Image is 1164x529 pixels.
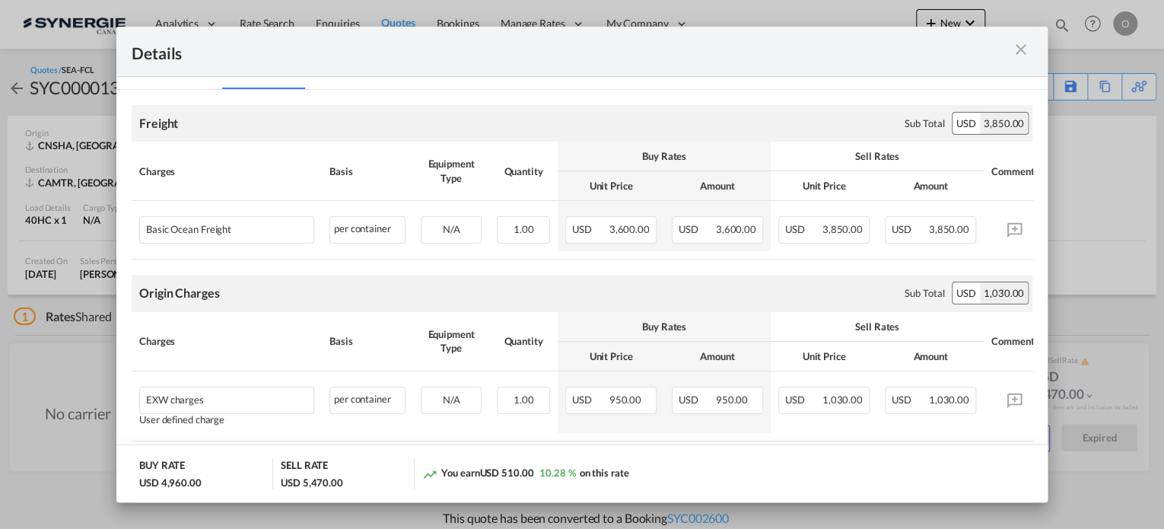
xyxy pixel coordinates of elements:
[514,223,534,235] span: 1.00
[514,394,534,406] span: 1.00
[877,342,984,371] th: Amount
[822,223,863,235] span: 3,850.00
[421,327,482,355] div: Equipment Type
[1012,40,1030,59] md-icon: icon-close m-3 fg-AAA8AD cursor
[785,394,820,406] span: USD
[139,115,178,132] div: Freight
[139,458,185,476] div: BUY RATE
[609,223,650,235] span: 3,600.00
[572,394,607,406] span: USD
[565,149,763,163] div: Buy Rates
[953,282,980,304] div: USD
[984,312,1045,371] th: Comments
[558,171,664,201] th: Unit Price
[679,394,714,406] span: USD
[778,149,976,163] div: Sell Rates
[281,476,343,489] div: USD 5,470.00
[329,164,405,178] div: Basis
[892,394,927,406] span: USD
[572,223,607,235] span: USD
[443,394,460,406] span: N/A
[980,113,1028,134] div: 3,850.00
[558,342,664,371] th: Unit Price
[479,467,533,479] span: USD 510.00
[132,42,943,61] div: Details
[422,467,437,482] md-icon: icon-trending-up
[139,285,220,301] div: Origin Charges
[116,27,1048,503] md-dialog: Port of Loading ...
[146,387,267,406] div: EXW charges
[664,342,771,371] th: Amount
[877,171,984,201] th: Amount
[281,458,328,476] div: SELL RATE
[892,223,927,235] span: USD
[980,282,1028,304] div: 1,030.00
[139,334,314,348] div: Charges
[905,116,944,130] div: Sub Total
[539,467,575,479] span: 10.28 %
[771,171,877,201] th: Unit Price
[139,164,314,178] div: Charges
[565,320,763,333] div: Buy Rates
[421,157,482,184] div: Equipment Type
[778,320,976,333] div: Sell Rates
[497,164,550,178] div: Quantity
[785,223,820,235] span: USD
[929,223,969,235] span: 3,850.00
[146,217,267,235] div: Basic Ocean Freight
[771,342,877,371] th: Unit Price
[929,394,969,406] span: 1,030.00
[716,223,756,235] span: 3,600.00
[716,394,748,406] span: 950.00
[905,286,944,300] div: Sub Total
[984,142,1045,201] th: Comments
[609,394,641,406] span: 950.00
[329,334,405,348] div: Basis
[953,113,980,134] div: USD
[443,223,460,235] span: N/A
[822,394,863,406] span: 1,030.00
[664,171,771,201] th: Amount
[679,223,714,235] span: USD
[329,216,405,244] div: per container
[422,466,628,482] div: You earn on this rate
[139,476,202,489] div: USD 4,960.00
[497,334,550,348] div: Quantity
[139,414,314,425] div: User defined charge
[329,387,405,414] div: per container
